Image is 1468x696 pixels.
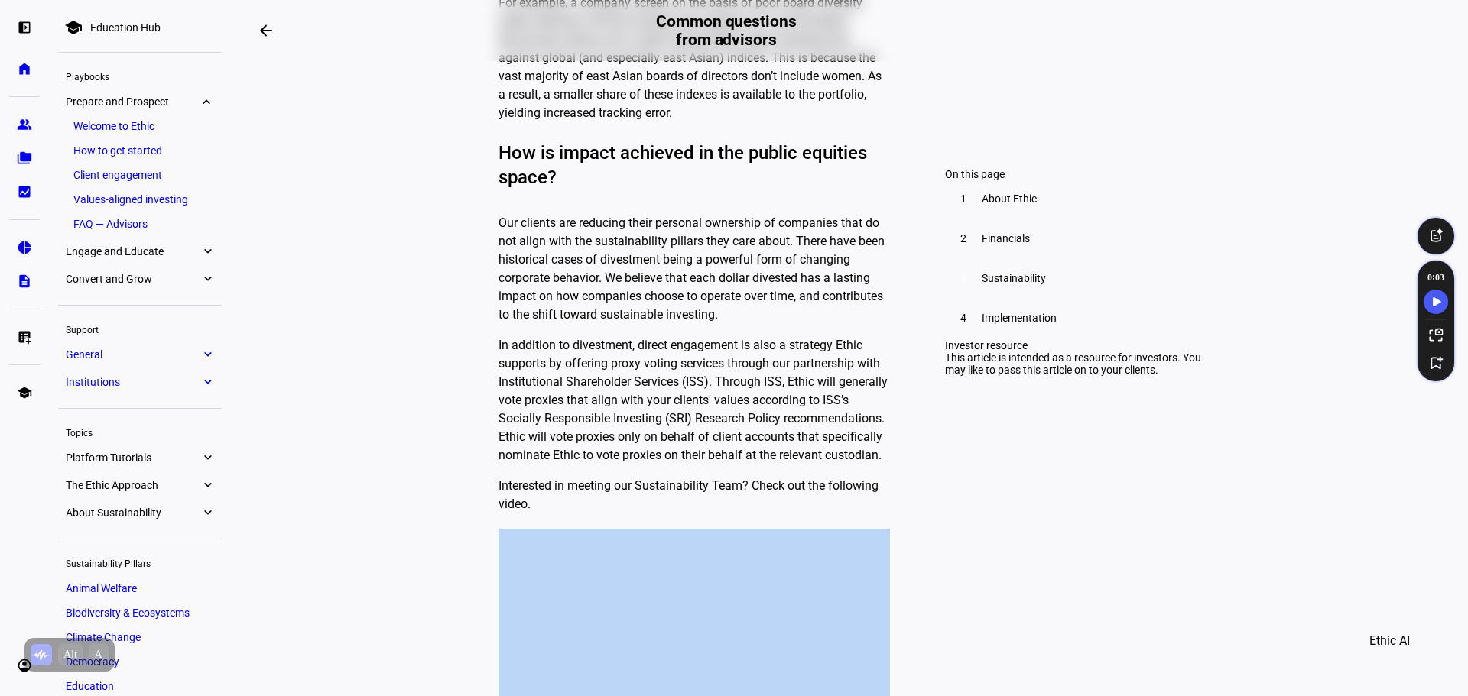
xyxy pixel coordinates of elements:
[66,631,141,643] span: Climate Change
[58,421,222,442] div: Topics
[66,607,190,619] span: Biodiversity & Ecosystems
[9,143,40,173] a: folder_copy
[200,347,214,362] eth-mat-symbol: expand_more
[954,309,973,327] div: 4
[64,18,83,37] mat-icon: school
[66,452,200,464] span: Platform Tutorials
[257,21,275,40] mat-icon: arrow_backwards
[651,12,802,49] h2: Common questions from advisors
[66,507,200,519] span: About Sustainability
[945,351,1202,376] div: This article is intended as a resource for investors. You may like to pass this article on to you...
[9,232,40,263] a: pie_chart
[9,109,40,140] a: group
[58,602,222,623] a: Biodiversity & Ecosystems
[90,21,161,34] div: Education Hub
[66,95,200,108] span: Prepare and Prospect
[954,269,973,287] div: 3
[499,336,890,465] p: In addition to divestment, direct engagement is also a strategy Ethic supports by offering proxy ...
[954,229,973,248] div: 2
[200,94,214,109] eth-mat-symbol: expand_more
[66,213,214,235] a: FAQ — Advisors
[200,244,214,259] eth-mat-symbol: expand_more
[200,450,214,465] eth-mat-symbol: expand_more
[17,151,32,166] eth-mat-symbol: folder_copy
[58,626,222,648] a: Climate Change
[66,273,200,285] span: Convert and Grow
[499,141,890,189] h4: How is impact achieved in the public equities space?
[200,505,214,520] eth-mat-symbol: expand_more
[9,266,40,296] a: description
[66,376,200,388] span: Institutions
[58,371,222,393] a: Institutionsexpand_more
[17,20,32,35] eth-mat-symbol: left_panel_open
[954,189,973,208] div: 1
[58,578,222,599] a: Animal Welfare
[66,140,214,161] a: How to get started
[982,272,1046,284] span: Sustainability
[66,479,200,491] span: The Ethic Approach
[17,385,32,400] eth-mat-symbol: school
[1369,623,1410,659] span: Ethic AI
[17,61,32,76] eth-mat-symbol: home
[499,477,890,513] p: Interested in meeting our Sustainability Team? Check out the following video.
[17,117,32,132] eth-mat-symbol: group
[200,271,214,286] eth-mat-symbol: expand_more
[17,240,32,255] eth-mat-symbol: pie_chart
[1348,623,1431,659] button: Ethic AI
[66,245,200,257] span: Engage and Educate
[17,329,32,345] eth-mat-symbol: list_alt_add
[982,232,1030,244] span: Financials
[945,168,1202,180] div: On this page
[9,53,40,84] a: home
[200,374,214,390] eth-mat-symbol: expand_more
[58,651,222,672] a: Democracy
[17,274,32,289] eth-mat-symbol: description
[17,658,32,673] eth-mat-symbol: account_circle
[200,477,214,493] eth-mat-symbol: expand_more
[58,552,222,573] div: Sustainability Pillars
[945,339,1202,351] div: Investor resource
[982,193,1037,205] span: About Ethic
[58,65,222,86] div: Playbooks
[9,176,40,207] a: bid_landscape
[66,115,214,137] a: Welcome to Ethic
[66,680,114,692] span: Education
[66,189,214,210] a: Values-aligned investing
[66,582,137,594] span: Animal Welfare
[17,184,32,199] eth-mat-symbol: bid_landscape
[982,312,1057,324] span: Implementation
[58,318,222,339] div: Support
[58,344,222,365] a: Generalexpand_more
[499,214,890,324] p: Our clients are reducing their personal ownership of companies that do not align with the sustain...
[66,164,214,186] a: Client engagement
[66,348,200,361] span: General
